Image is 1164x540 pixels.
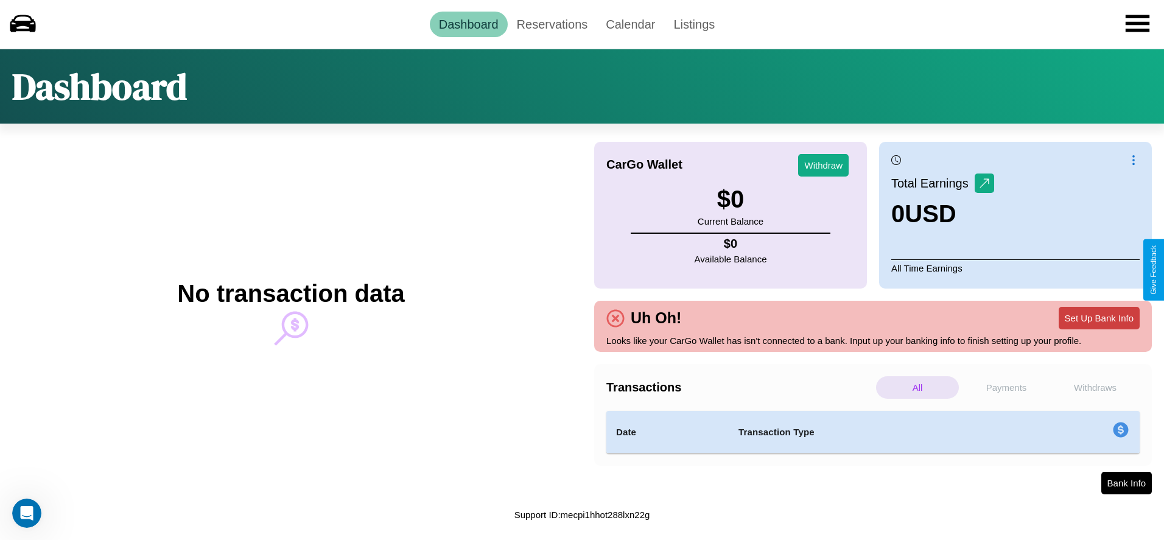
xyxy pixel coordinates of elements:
[1149,245,1158,295] div: Give Feedback
[891,172,975,194] p: Total Earnings
[12,499,41,528] iframe: Intercom live chat
[738,425,1014,440] h4: Transaction Type
[695,251,767,267] p: Available Balance
[606,380,873,394] h4: Transactions
[430,12,508,37] a: Dashboard
[798,154,849,177] button: Withdraw
[1059,307,1140,329] button: Set Up Bank Info
[606,411,1140,454] table: simple table
[965,376,1048,399] p: Payments
[508,12,597,37] a: Reservations
[1054,376,1137,399] p: Withdraws
[177,280,404,307] h2: No transaction data
[616,425,719,440] h4: Date
[597,12,664,37] a: Calendar
[1101,472,1152,494] button: Bank Info
[514,507,650,523] p: Support ID: mecpi1hhot288lxn22g
[664,12,724,37] a: Listings
[891,259,1140,276] p: All Time Earnings
[606,158,682,172] h4: CarGo Wallet
[876,376,959,399] p: All
[695,237,767,251] h4: $ 0
[12,61,187,111] h1: Dashboard
[891,200,994,228] h3: 0 USD
[606,332,1140,349] p: Looks like your CarGo Wallet has isn't connected to a bank. Input up your banking info to finish ...
[698,186,763,213] h3: $ 0
[625,309,687,327] h4: Uh Oh!
[698,213,763,230] p: Current Balance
